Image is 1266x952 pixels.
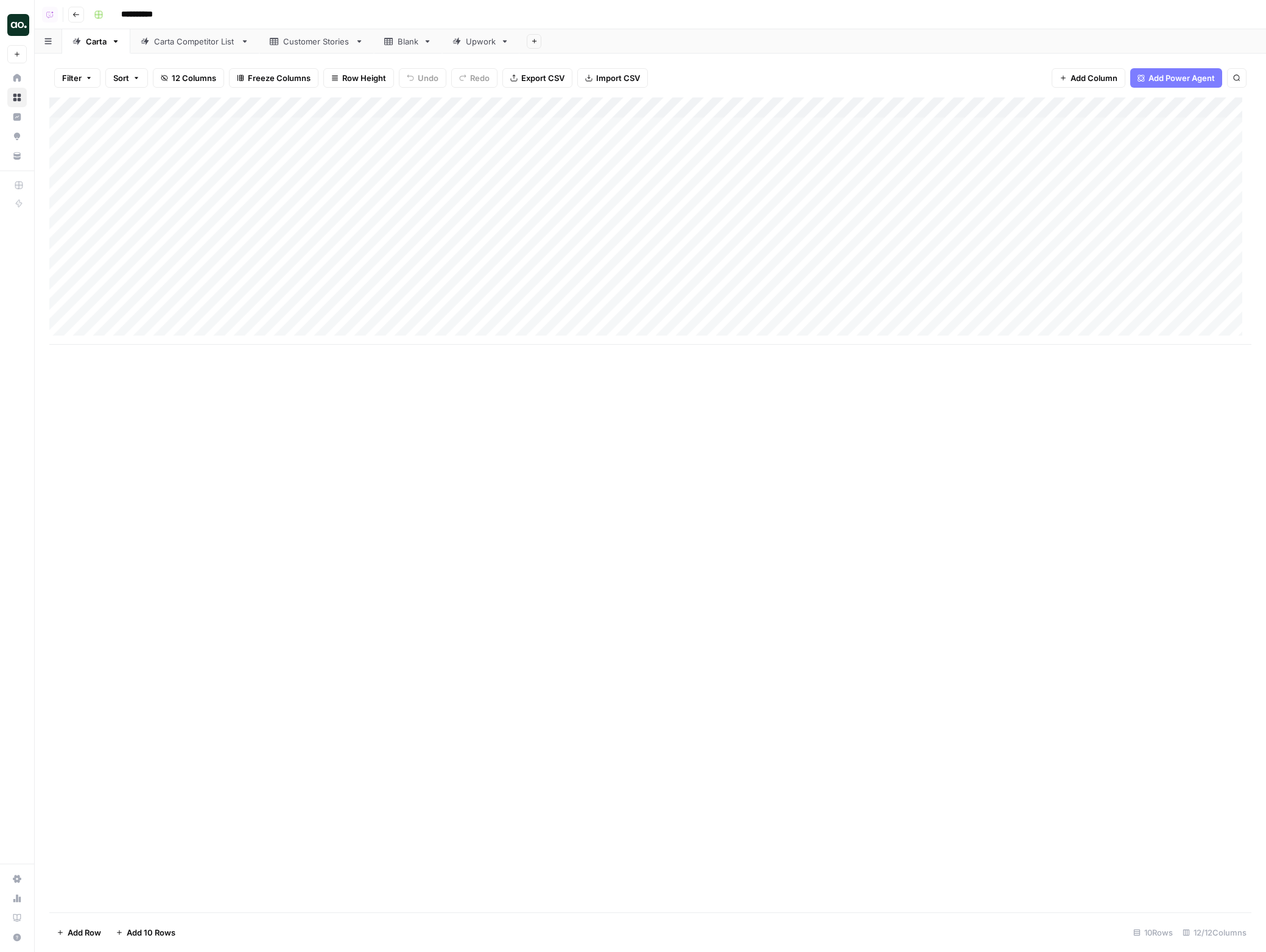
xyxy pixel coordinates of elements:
[7,889,27,908] a: Usage
[229,68,318,88] button: Freeze Columns
[374,29,442,54] a: Blank
[7,928,27,947] button: Help + Support
[577,68,648,88] button: Import CSV
[1128,923,1178,942] div: 10 Rows
[7,908,27,928] a: Learning Hub
[130,29,259,54] a: Carta Competitor List
[7,869,27,889] a: Settings
[399,68,446,88] button: Undo
[68,926,101,939] span: Add Row
[451,68,498,88] button: Redo
[323,68,394,88] button: Row Height
[7,127,27,146] a: Opportunities
[521,72,564,84] span: Export CSV
[1178,923,1251,942] div: 12/12 Columns
[62,72,82,84] span: Filter
[49,923,108,942] button: Add Row
[1130,68,1222,88] button: Add Power Agent
[127,926,175,939] span: Add 10 Rows
[108,923,183,942] button: Add 10 Rows
[7,146,27,166] a: Your Data
[596,72,640,84] span: Import CSV
[442,29,519,54] a: Upwork
[86,35,107,48] div: Carta
[418,72,438,84] span: Undo
[7,88,27,107] a: Browse
[1148,72,1215,84] span: Add Power Agent
[502,68,572,88] button: Export CSV
[248,72,311,84] span: Freeze Columns
[398,35,418,48] div: Blank
[7,14,29,36] img: AirOps Builders Logo
[1071,72,1117,84] span: Add Column
[105,68,148,88] button: Sort
[62,29,130,54] a: Carta
[342,72,386,84] span: Row Height
[7,68,27,88] a: Home
[54,68,100,88] button: Filter
[7,10,27,40] button: Workspace: AirOps Builders
[172,72,216,84] span: 12 Columns
[466,35,496,48] div: Upwork
[259,29,374,54] a: Customer Stories
[1052,68,1125,88] button: Add Column
[113,72,129,84] span: Sort
[153,68,224,88] button: 12 Columns
[154,35,236,48] div: Carta Competitor List
[7,107,27,127] a: Insights
[470,72,490,84] span: Redo
[283,35,350,48] div: Customer Stories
